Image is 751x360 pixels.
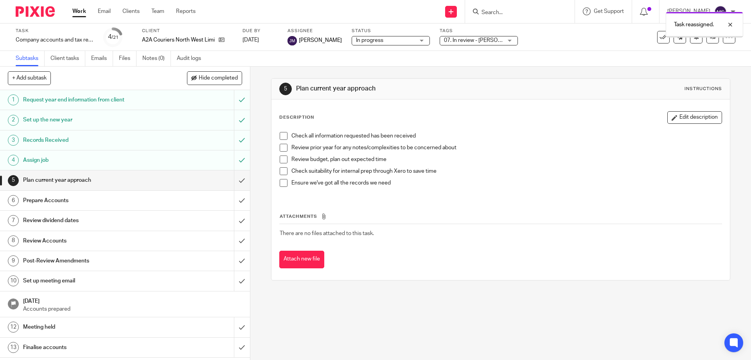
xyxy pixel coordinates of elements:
div: 13 [8,342,19,353]
p: Ensure we've got all the records we need [291,179,721,187]
span: 07. In review - [PERSON_NAME] [444,38,521,43]
a: Clients [122,7,140,15]
h1: Plan current year approach [23,174,158,186]
div: 5 [8,175,19,186]
div: Company accounts and tax return [16,36,94,44]
a: Reports [176,7,196,15]
p: Description [279,114,314,121]
button: + Add subtask [8,71,51,85]
span: [DATE] [243,37,259,43]
h1: Assign job [23,154,158,166]
h1: Prepare Accounts [23,195,158,206]
span: There are no files attached to this task. [280,231,374,236]
label: Client [142,28,233,34]
h1: Set up the new year [23,114,158,126]
div: 4 [8,155,19,166]
label: Assignee [287,28,342,34]
p: Task reassigned. [674,21,714,29]
h1: Finalise accounts [23,342,158,353]
p: A2A Couriers North West Limited [142,36,215,44]
div: 5 [279,83,292,95]
small: /21 [111,35,119,40]
label: Status [352,28,430,34]
p: Review budget, plan out expected time [291,156,721,163]
button: Edit description [667,111,722,124]
h1: Set up meeting email [23,275,158,287]
h1: Request year end information from client [23,94,158,106]
span: Attachments [280,214,317,219]
div: 7 [8,215,19,226]
label: Task [16,28,94,34]
button: Hide completed [187,71,242,85]
div: Instructions [685,86,722,92]
h1: Records Received [23,134,158,146]
a: Team [151,7,164,15]
img: svg%3E [287,36,297,45]
a: Email [98,7,111,15]
a: Emails [91,51,113,66]
h1: Plan current year approach [296,85,517,93]
button: Attach new file [279,251,324,268]
span: [PERSON_NAME] [299,36,342,44]
a: Audit logs [177,51,207,66]
p: Accounts prepared [23,305,242,313]
a: Notes (0) [142,51,171,66]
div: 10 [8,275,19,286]
div: 6 [8,195,19,206]
div: 12 [8,322,19,333]
span: In progress [356,38,383,43]
h1: Post-Review Amendments [23,255,158,267]
div: 2 [8,115,19,126]
a: Client tasks [50,51,85,66]
label: Due by [243,28,278,34]
h1: Meeting held [23,321,158,333]
h1: Review dividend dates [23,215,158,226]
a: Files [119,51,137,66]
div: 8 [8,235,19,246]
div: 9 [8,255,19,266]
p: Check suitability for internal prep through Xero to save time [291,167,721,175]
span: Hide completed [199,75,238,81]
img: Pixie [16,6,55,17]
a: Subtasks [16,51,45,66]
p: Review prior year for any notes/complexities to be concerned about [291,144,721,152]
img: svg%3E [714,5,727,18]
div: 3 [8,135,19,146]
p: Check all information requested has been received [291,132,721,140]
h1: Review Accounts [23,235,158,247]
a: Work [72,7,86,15]
div: 4 [108,33,119,42]
div: 1 [8,94,19,105]
h1: [DATE] [23,295,242,305]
